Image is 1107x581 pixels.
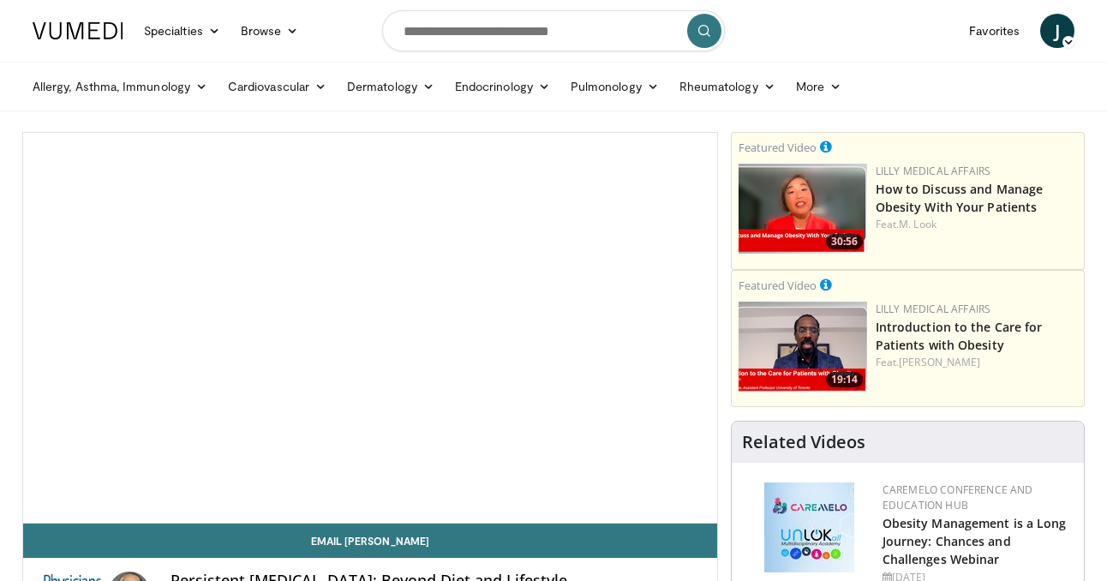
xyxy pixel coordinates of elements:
a: 30:56 [739,164,867,254]
a: Email [PERSON_NAME] [23,524,717,558]
a: Specialties [134,14,230,48]
a: Endocrinology [445,69,560,104]
h4: Related Videos [742,432,865,452]
a: Browse [230,14,309,48]
a: How to Discuss and Manage Obesity With Your Patients [876,181,1044,215]
input: Search topics, interventions [382,10,725,51]
a: [PERSON_NAME] [899,355,980,369]
img: c98a6a29-1ea0-4bd5-8cf5-4d1e188984a7.png.150x105_q85_crop-smart_upscale.png [739,164,867,254]
span: 19:14 [826,372,863,387]
a: M. Look [899,217,936,231]
a: Lilly Medical Affairs [876,302,991,316]
a: Cardiovascular [218,69,337,104]
span: 30:56 [826,234,863,249]
a: Favorites [959,14,1030,48]
a: Allergy, Asthma, Immunology [22,69,218,104]
a: Rheumatology [669,69,786,104]
a: Introduction to the Care for Patients with Obesity [876,319,1043,353]
a: J [1040,14,1074,48]
small: Featured Video [739,140,817,155]
img: acc2e291-ced4-4dd5-b17b-d06994da28f3.png.150x105_q85_crop-smart_upscale.png [739,302,867,392]
a: Lilly Medical Affairs [876,164,991,178]
div: Feat. [876,217,1077,232]
a: 19:14 [739,302,867,392]
a: Pulmonology [560,69,669,104]
small: Featured Video [739,278,817,293]
img: 45df64a9-a6de-482c-8a90-ada250f7980c.png.150x105_q85_autocrop_double_scale_upscale_version-0.2.jpg [764,482,854,572]
div: Feat. [876,355,1077,370]
a: Dermatology [337,69,445,104]
a: More [786,69,852,104]
img: VuMedi Logo [33,22,123,39]
a: Obesity Management is a Long Journey: Chances and Challenges Webinar [883,515,1067,567]
a: CaReMeLO Conference and Education Hub [883,482,1033,512]
video-js: Video Player [23,133,717,524]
